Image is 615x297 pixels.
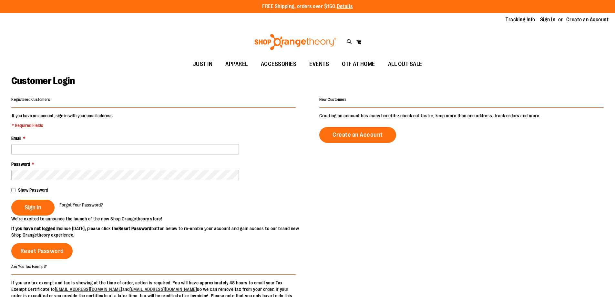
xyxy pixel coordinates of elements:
[11,162,30,167] span: Password
[333,131,383,138] span: Create an Account
[319,97,347,102] strong: New Customers
[18,187,48,193] span: Show Password
[20,248,64,255] span: Reset Password
[337,4,353,9] a: Details
[11,225,308,238] p: since [DATE], please click the button below to re-enable your account and gain access to our bran...
[55,287,122,292] a: [EMAIL_ADDRESS][DOMAIN_NAME]
[11,75,75,86] span: Customer Login
[342,57,375,71] span: OTF AT HOME
[319,112,604,119] p: Creating an account has many benefits: check out faster, keep more than one address, track orders...
[319,127,396,143] a: Create an Account
[225,57,248,71] span: APPAREL
[253,34,337,50] img: Shop Orangetheory
[11,136,21,141] span: Email
[11,200,55,216] button: Sign In
[11,243,73,259] a: Reset Password
[11,216,308,222] p: We’re excited to announce the launch of the new Shop Orangetheory store!
[59,202,103,208] a: Forgot Your Password?
[11,264,47,269] strong: Are You Tax Exempt?
[11,97,50,102] strong: Registered Customers
[262,3,353,10] p: FREE Shipping, orders over $150.
[540,16,556,23] a: Sign In
[11,112,114,129] legend: If you have an account, sign in with your email address.
[309,57,329,71] span: EVENTS
[59,202,103,207] span: Forgot Your Password?
[506,16,535,23] a: Tracking Info
[11,226,60,231] strong: If you have not logged in
[388,57,422,71] span: ALL OUT SALE
[118,226,151,231] strong: Reset Password
[261,57,297,71] span: ACCESSORIES
[25,204,41,211] span: Sign In
[193,57,213,71] span: JUST IN
[12,122,114,129] span: * Required Fields
[566,16,609,23] a: Create an Account
[129,287,197,292] a: [EMAIL_ADDRESS][DOMAIN_NAME]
